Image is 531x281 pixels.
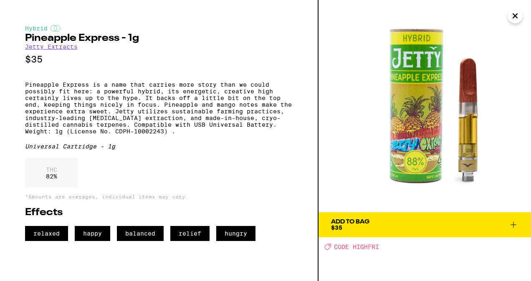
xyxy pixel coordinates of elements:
p: $35 [25,54,293,65]
p: *Amounts are averages, individual items may vary. [25,194,293,199]
span: CODE HIGHFRI [334,243,379,250]
span: $35 [331,224,342,231]
p: THC [46,166,57,173]
span: balanced [117,226,164,241]
div: Add To Bag [331,219,369,225]
div: Universal Cartridge - 1g [25,143,293,150]
div: Hybrid [25,25,293,32]
button: Close [508,8,523,23]
h2: Effects [25,208,293,218]
span: happy [75,226,110,241]
span: Hi. Need any help? [5,6,60,13]
p: Pineapple Express is a name that carries more story than we could possibly fit here: a powerful h... [25,81,293,135]
span: relief [170,226,210,241]
a: Jetty Extracts [25,43,78,50]
h2: Pineapple Express - 1g [25,33,293,43]
div: 82 % [25,158,78,188]
span: relaxed [25,226,68,241]
img: hybridColor.svg [51,25,61,32]
button: Add To Bag$35 [319,212,531,237]
span: hungry [216,226,255,241]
